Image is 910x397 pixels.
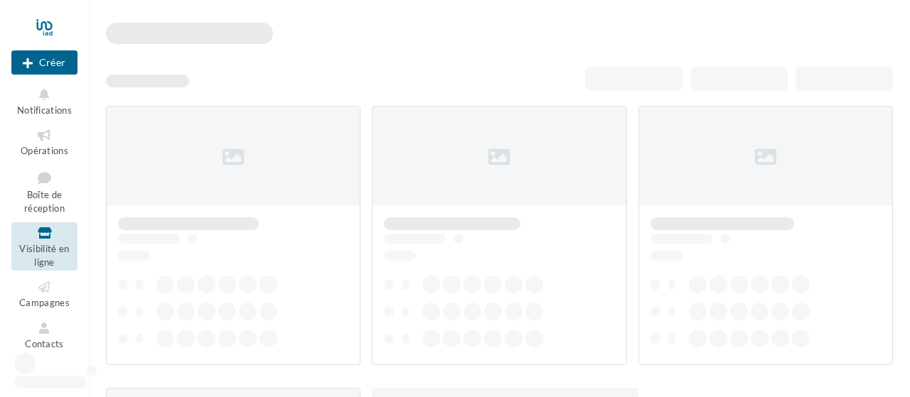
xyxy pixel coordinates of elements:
a: Opérations [11,124,77,159]
button: Notifications [11,84,77,119]
a: Boîte de réception [11,165,77,217]
a: Visibilité en ligne [11,222,77,271]
span: Visibilité en ligne [19,243,69,268]
span: Notifications [17,104,72,116]
span: Opérations [21,145,68,156]
div: Nouvelle campagne [11,50,77,75]
span: Contacts [25,338,64,349]
button: Créer [11,50,77,75]
span: Boîte de réception [24,189,65,214]
a: Campagnes [11,276,77,311]
a: Contacts [11,317,77,352]
span: Campagnes [19,297,70,308]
